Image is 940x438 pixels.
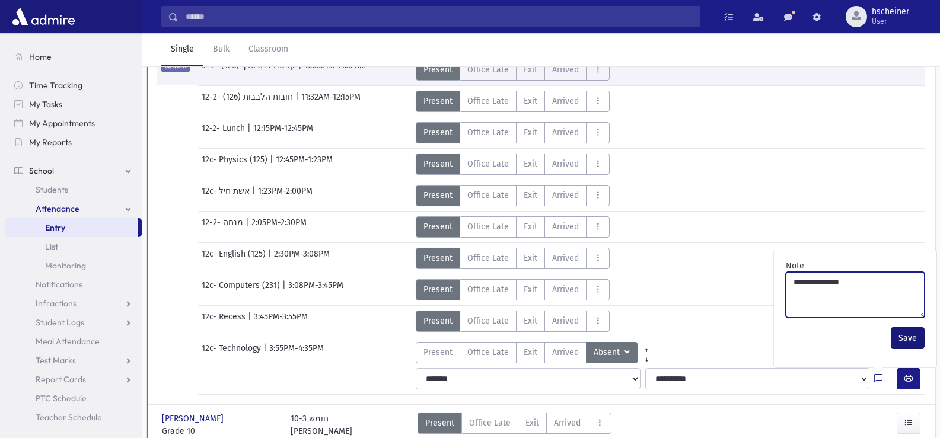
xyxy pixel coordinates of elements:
[5,237,142,256] a: List
[423,315,453,327] span: Present
[5,180,142,199] a: Students
[467,283,509,296] span: Office Late
[524,189,537,202] span: Exit
[29,80,82,91] span: Time Tracking
[586,342,638,363] button: Absent
[467,220,509,233] span: Office Late
[36,184,68,195] span: Students
[638,351,656,361] a: All Later
[552,346,579,359] span: Arrived
[36,355,76,366] span: Test Marks
[467,63,509,76] span: Office Late
[202,216,246,238] span: 12-2- מנחה
[552,252,579,264] span: Arrived
[416,311,610,332] div: AttTypes
[258,185,313,206] span: 1:23PM-2:00PM
[524,252,537,264] span: Exit
[467,252,509,264] span: Office Late
[263,342,269,363] span: |
[29,165,54,176] span: School
[276,154,333,175] span: 12:45PM-1:23PM
[416,248,610,269] div: AttTypes
[423,283,453,296] span: Present
[301,91,361,112] span: 11:32AM-12:15PM
[552,95,579,107] span: Arrived
[418,413,611,437] div: AttTypes
[202,185,252,206] span: 12c- אשת חיל
[872,17,909,26] span: User
[202,154,270,175] span: 12c- Physics (125)
[5,351,142,370] a: Test Marks
[5,294,142,313] a: Infractions
[5,332,142,351] a: Meal Attendance
[36,203,79,214] span: Attendance
[179,6,700,27] input: Search
[29,52,52,62] span: Home
[252,185,258,206] span: |
[29,118,95,129] span: My Appointments
[416,279,610,300] div: AttTypes
[202,279,282,300] span: 12c- Computers (231)
[5,199,142,218] a: Attendance
[423,346,453,359] span: Present
[202,122,247,143] span: 12-2- Lunch
[298,59,304,81] span: |
[269,342,324,363] span: 3:55PM-4:35PM
[524,283,537,296] span: Exit
[202,311,248,332] span: 12c- Recess
[467,126,509,139] span: Office Late
[594,346,622,359] span: Absent
[552,63,579,76] span: Arrived
[524,220,537,233] span: Exit
[5,47,142,66] a: Home
[524,346,537,359] span: Exit
[5,218,138,237] a: Entry
[253,122,313,143] span: 12:15PM-12:45PM
[5,76,142,95] a: Time Tracking
[423,95,453,107] span: Present
[638,342,656,351] a: All Prior
[36,374,86,385] span: Report Cards
[246,216,251,238] span: |
[36,298,77,309] span: Infractions
[524,158,537,170] span: Exit
[524,95,537,107] span: Exit
[5,95,142,114] a: My Tasks
[5,389,142,408] a: PTC Schedule
[423,158,453,170] span: Present
[248,311,254,332] span: |
[423,126,453,139] span: Present
[274,248,330,269] span: 2:30PM-3:08PM
[202,342,263,363] span: 12c- Technology
[36,317,84,328] span: Student Logs
[202,91,295,112] span: 12-2- חובות הלבבות (126)
[5,133,142,152] a: My Reports
[416,91,610,112] div: AttTypes
[416,185,610,206] div: AttTypes
[203,33,239,66] a: Bulk
[239,33,298,66] a: Classroom
[467,158,509,170] span: Office Late
[5,161,142,180] a: School
[891,327,925,349] button: Save
[162,413,226,425] span: [PERSON_NAME]
[5,313,142,332] a: Student Logs
[247,122,253,143] span: |
[423,220,453,233] span: Present
[5,114,142,133] a: My Appointments
[45,260,86,271] span: Monitoring
[425,417,454,429] span: Present
[36,279,82,290] span: Notifications
[524,315,537,327] span: Exit
[9,5,78,28] img: AdmirePro
[552,189,579,202] span: Arrived
[36,336,100,347] span: Meal Attendance
[45,241,58,252] span: List
[552,283,579,296] span: Arrived
[524,126,537,139] span: Exit
[36,412,102,423] span: Teacher Schedule
[552,220,579,233] span: Arrived
[5,275,142,294] a: Notifications
[295,91,301,112] span: |
[552,126,579,139] span: Arrived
